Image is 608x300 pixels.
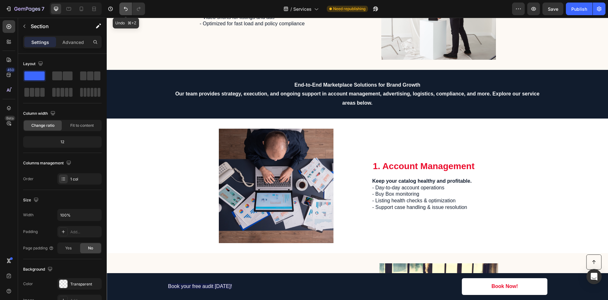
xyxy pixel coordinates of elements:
p: Section [31,22,83,30]
span: / [290,6,292,12]
div: Add... [70,229,100,235]
div: Page padding [23,245,54,251]
span: Services [293,6,312,12]
p: - Optimized for fast load and policy compliance [93,3,235,9]
div: Layout [23,60,44,68]
p: - Listing health checks & optimization [266,180,408,187]
a: Book Now! [355,260,441,277]
p: End-to-End Marketplace Solutions for Brand Growth [64,63,437,72]
p: 7 [41,5,44,13]
span: Need republishing [333,6,365,12]
p: Book Now! [385,266,411,272]
button: Save [542,3,563,15]
div: Transparent [70,281,100,287]
div: 1 col [70,176,100,182]
p: - Support case handling & issue resolution [266,187,408,193]
div: Background [23,265,54,274]
div: Color [23,281,33,287]
button: Publish [566,3,592,15]
div: Column width [23,109,57,118]
img: gempages_583600700282372931-a2528fc3-6796-4bde-9831-b58a74fa7b7d.png [93,111,246,225]
span: Fit to content [70,123,94,128]
span: Save [548,6,558,12]
p: Advanced [62,39,84,46]
div: 450 [6,67,15,72]
span: Yes [65,245,72,251]
span: No [88,245,93,251]
div: Publish [571,6,587,12]
div: Order [23,176,34,182]
span: Change ratio [31,123,54,128]
input: Auto [58,209,101,221]
p: - Buy Box monitoring [266,173,408,180]
h2: 1. Account Management [266,143,408,155]
p: Our team provides strategy, execution, and ongoing support in account management, advertising, lo... [64,72,437,90]
div: Undo/Redo [119,3,145,15]
div: Width [23,212,34,218]
p: Settings [31,39,49,46]
p: - Day-to-day account operations [266,167,408,174]
strong: Keep your catalog healthy and profitable. [266,161,365,166]
div: Beta [5,116,15,121]
button: 7 [3,3,47,15]
div: Columns management [23,159,73,168]
div: Open Intercom Messenger [586,269,602,284]
iframe: Design area [107,18,608,300]
div: Size [23,196,40,205]
div: Padding [23,229,38,235]
div: 12 [24,138,100,146]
